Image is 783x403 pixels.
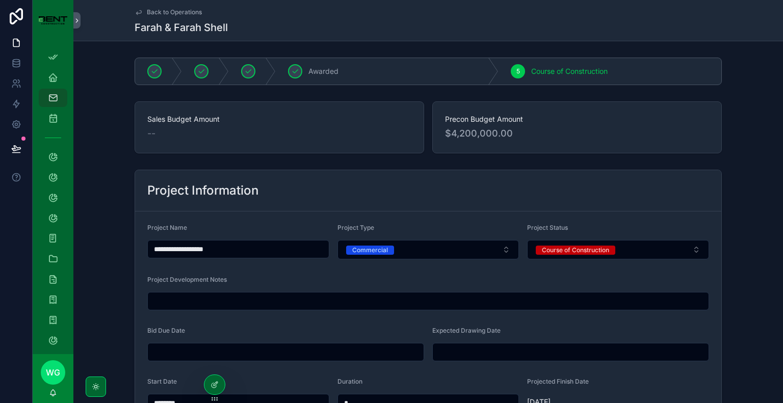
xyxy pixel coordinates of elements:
span: Project Name [147,224,187,231]
span: Duration [337,378,362,385]
span: -- [147,126,155,141]
span: Project Type [337,224,374,231]
div: Commercial [352,246,388,255]
button: Select Button [337,240,519,259]
span: $4,200,000.00 [445,126,709,141]
div: scrollable content [33,41,73,354]
span: Start Date [147,378,177,385]
img: App logo [39,16,67,25]
div: Course of Construction [542,246,609,255]
span: Course of Construction [531,66,608,76]
span: Projected Finish Date [527,378,589,385]
span: WG [46,366,60,379]
span: Expected Drawing Date [432,327,501,334]
span: Sales Budget Amount [147,114,411,124]
a: Back to Operations [135,8,202,16]
span: Project Development Notes [147,276,227,283]
h1: Farah & Farah Shell [135,20,228,35]
button: Select Button [527,240,709,259]
span: 5 [516,67,520,75]
span: Awarded [308,66,338,76]
span: Project Status [527,224,568,231]
span: Bid Due Date [147,327,185,334]
span: Back to Operations [147,8,202,16]
h2: Project Information [147,182,258,199]
span: Precon Budget Amount [445,114,709,124]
